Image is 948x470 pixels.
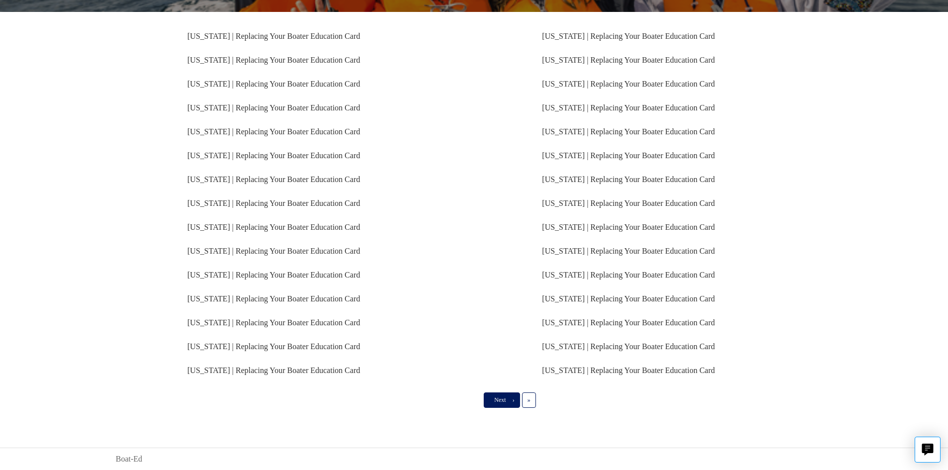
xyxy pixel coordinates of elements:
a: [US_STATE] | Replacing Your Boater Education Card [188,151,360,160]
a: [US_STATE] | Replacing Your Boater Education Card [188,32,360,40]
a: Boat-Ed [116,453,142,465]
a: [US_STATE] | Replacing Your Boater Education Card [542,271,715,279]
a: [US_STATE] | Replacing Your Boater Education Card [542,151,715,160]
a: [US_STATE] | Replacing Your Boater Education Card [542,103,715,112]
a: [US_STATE] | Replacing Your Boater Education Card [188,56,360,64]
a: [US_STATE] | Replacing Your Boater Education Card [188,127,360,136]
a: [US_STATE] | Replacing Your Boater Education Card [542,199,715,207]
a: [US_STATE] | Replacing Your Boater Education Card [542,318,715,327]
span: Next [494,396,506,403]
a: [US_STATE] | Replacing Your Boater Education Card [188,199,360,207]
a: [US_STATE] | Replacing Your Boater Education Card [188,342,360,351]
a: [US_STATE] | Replacing Your Boater Education Card [188,247,360,255]
a: [US_STATE] | Replacing Your Boater Education Card [188,318,360,327]
a: [US_STATE] | Replacing Your Boater Education Card [188,271,360,279]
a: [US_STATE] | Replacing Your Boater Education Card [542,56,715,64]
a: [US_STATE] | Replacing Your Boater Education Card [542,294,715,303]
a: Next [484,392,520,407]
a: [US_STATE] | Replacing Your Boater Education Card [542,175,715,184]
a: [US_STATE] | Replacing Your Boater Education Card [542,223,715,231]
a: [US_STATE] | Replacing Your Boater Education Card [188,80,360,88]
a: [US_STATE] | Replacing Your Boater Education Card [542,342,715,351]
a: [US_STATE] | Replacing Your Boater Education Card [542,366,715,375]
a: [US_STATE] | Replacing Your Boater Education Card [542,80,715,88]
a: [US_STATE] | Replacing Your Boater Education Card [188,103,360,112]
a: [US_STATE] | Replacing Your Boater Education Card [188,223,360,231]
span: › [513,396,515,403]
a: [US_STATE] | Replacing Your Boater Education Card [542,247,715,255]
button: Live chat [915,437,941,463]
a: [US_STATE] | Replacing Your Boater Education Card [542,32,715,40]
a: [US_STATE] | Replacing Your Boater Education Card [188,175,360,184]
span: » [527,396,530,403]
a: [US_STATE] | Replacing Your Boater Education Card [542,127,715,136]
a: [US_STATE] | Replacing Your Boater Education Card [188,366,360,375]
a: [US_STATE] | Replacing Your Boater Education Card [188,294,360,303]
